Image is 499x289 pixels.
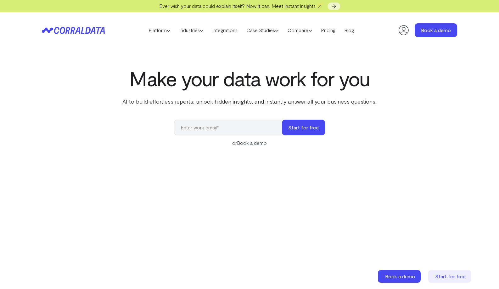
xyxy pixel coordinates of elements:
span: Book a demo [385,273,415,279]
p: AI to build effortless reports, unlock hidden insights, and instantly answer all your business qu... [121,97,378,105]
div: or [174,139,325,147]
button: Start for free [282,120,325,135]
span: Start for free [435,273,466,279]
a: Book a demo [378,270,422,283]
span: Ever wish your data could explain itself? Now it can. Meet Instant Insights 🪄 [159,3,323,9]
a: Blog [340,25,358,35]
a: Pricing [317,25,340,35]
a: Book a demo [415,23,457,37]
a: Integrations [208,25,242,35]
h1: Make your data work for you [121,67,378,90]
a: Case Studies [242,25,283,35]
a: Book a demo [237,140,267,146]
input: Enter work email* [174,120,288,135]
a: Industries [175,25,208,35]
a: Platform [144,25,175,35]
a: Start for free [428,270,472,283]
a: Compare [283,25,317,35]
